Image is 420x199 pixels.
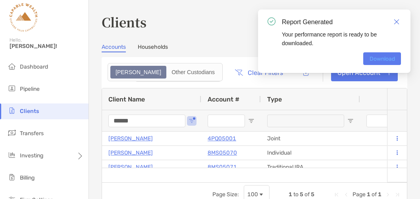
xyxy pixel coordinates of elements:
[111,67,166,78] div: Zoe
[229,64,289,81] button: Clear Filters
[20,63,48,70] span: Dashboard
[304,191,310,198] span: of
[10,3,38,32] img: Zoe Logo
[378,191,381,198] span: 1
[7,150,17,160] img: investing icon
[102,13,407,31] h3: Clients
[7,172,17,182] img: billing icon
[20,108,39,115] span: Clients
[108,115,185,127] input: Client Name Filter Input
[372,191,377,198] span: of
[208,96,239,103] span: Account #
[108,63,223,81] div: segmented control
[247,191,258,198] div: 100
[282,30,401,48] div: Your performance report is ready to be downloaded.
[394,191,401,198] div: Last Page
[208,162,237,172] a: 8MS05071
[102,44,126,52] a: Accounts
[363,52,401,65] a: Download
[7,61,17,71] img: dashboard icon
[108,134,153,144] a: [PERSON_NAME]
[261,146,360,160] div: Individual
[10,43,84,50] span: [PERSON_NAME]!
[394,19,399,25] img: icon close
[248,118,254,124] button: Open Filter Menu
[7,128,17,138] img: transfers icon
[343,191,349,198] div: Previous Page
[385,191,391,198] div: Next Page
[20,174,35,181] span: Billing
[208,148,237,158] a: 8MS05070
[347,118,354,124] button: Open Filter Menu
[282,17,401,27] div: Report Generated
[289,191,292,198] span: 1
[189,118,195,124] button: Open Filter Menu
[367,191,370,198] span: 1
[261,160,360,174] div: Traditional IRA
[392,17,401,26] a: Close
[333,191,340,198] div: First Page
[208,134,236,144] a: 4PQ05001
[293,191,299,198] span: to
[311,191,314,198] span: 5
[20,152,43,159] span: Investing
[212,191,239,198] div: Page Size:
[7,106,17,115] img: clients icon
[300,191,303,198] span: 5
[261,132,360,145] div: Joint
[20,130,44,137] span: Transfers
[353,191,366,198] span: Page
[108,96,145,103] span: Client Name
[167,67,219,78] div: Other Custodians
[138,44,168,52] a: Households
[7,84,17,93] img: pipeline icon
[20,86,40,92] span: Pipeline
[108,148,153,158] a: [PERSON_NAME]
[108,162,153,172] a: [PERSON_NAME]
[268,17,276,25] img: icon notification
[267,96,282,103] span: Type
[208,115,245,127] input: Account # Filter Input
